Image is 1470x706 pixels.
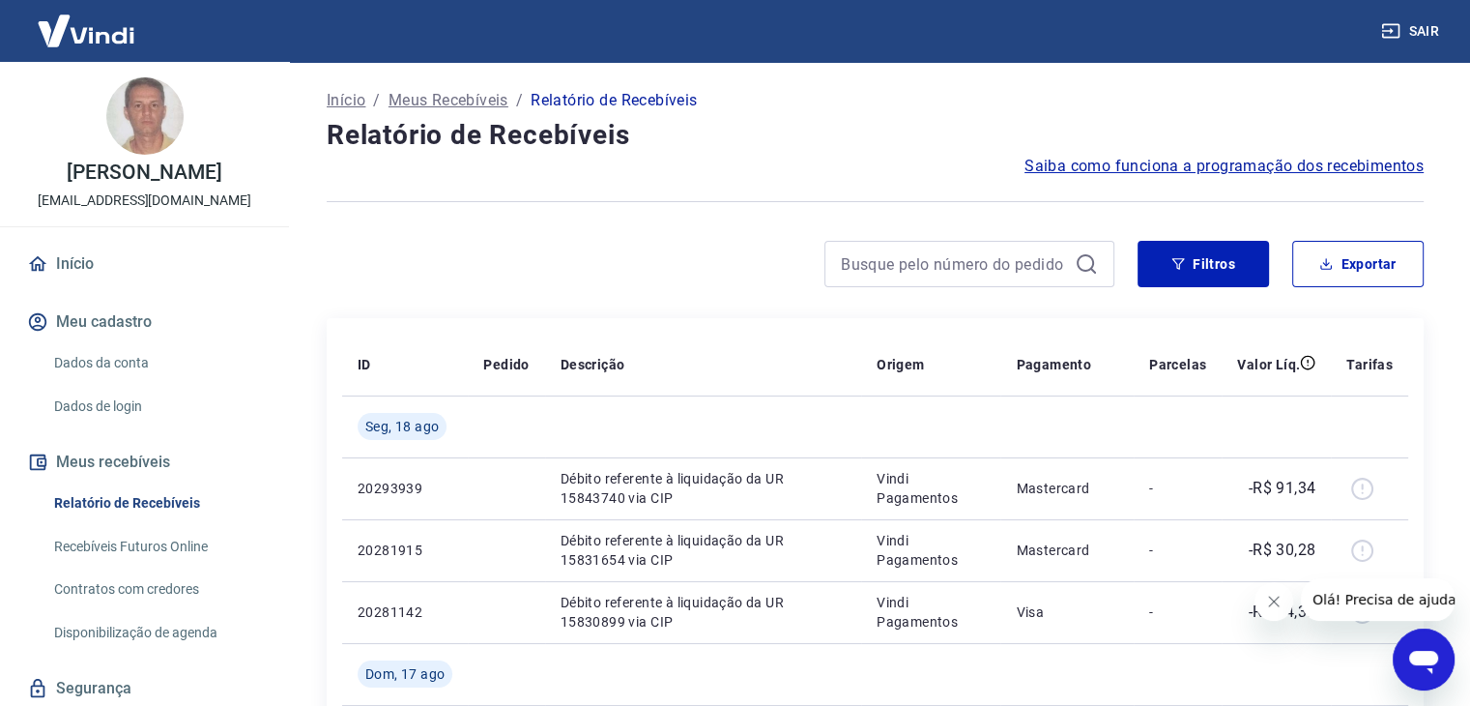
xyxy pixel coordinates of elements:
[373,89,380,112] p: /
[1149,603,1206,622] p: -
[561,355,625,374] p: Descrição
[1016,603,1118,622] p: Visa
[365,664,445,684] span: Dom, 17 ago
[1292,241,1424,287] button: Exportar
[23,243,266,285] a: Início
[1346,355,1393,374] p: Tarifas
[1024,155,1424,178] a: Saiba como funciona a programação dos recebimentos
[1149,541,1206,560] p: -
[1249,539,1316,562] p: -R$ 30,28
[23,441,266,484] button: Meus recebíveis
[841,250,1067,279] input: Busque pelo número do pedido
[46,484,266,523] a: Relatório de Recebíveis
[327,116,1424,155] h4: Relatório de Recebíveis
[561,531,846,570] p: Débito referente à liquidação da UR 15831654 via CIP
[327,89,365,112] a: Início
[1149,479,1206,498] p: -
[46,613,266,653] a: Disponibilização de agenda
[516,89,523,112] p: /
[38,191,251,211] p: [EMAIL_ADDRESS][DOMAIN_NAME]
[1249,477,1316,500] p: -R$ 91,34
[1393,629,1455,691] iframe: Botão para abrir a janela de mensagens
[1016,355,1091,374] p: Pagamento
[46,343,266,383] a: Dados da conta
[877,593,985,632] p: Vindi Pagamentos
[1377,14,1447,49] button: Sair
[23,301,266,343] button: Meu cadastro
[1016,479,1118,498] p: Mastercard
[1301,578,1455,621] iframe: Mensagem da empresa
[1149,355,1206,374] p: Parcelas
[46,387,266,427] a: Dados de login
[877,469,985,508] p: Vindi Pagamentos
[23,1,149,60] img: Vindi
[561,469,846,508] p: Débito referente à liquidação da UR 15843740 via CIP
[1237,355,1300,374] p: Valor Líq.
[46,527,266,567] a: Recebíveis Futuros Online
[877,355,924,374] p: Origem
[67,162,221,183] p: [PERSON_NAME]
[561,593,846,632] p: Débito referente à liquidação da UR 15830899 via CIP
[1249,601,1316,624] p: -R$ 34,33
[106,77,184,155] img: ace7878d-ab73-4507-b469-bd8e06f0bafb.jpeg
[483,355,529,374] p: Pedido
[358,541,452,560] p: 20281915
[12,14,162,29] span: Olá! Precisa de ajuda?
[389,89,508,112] a: Meus Recebíveis
[531,89,697,112] p: Relatório de Recebíveis
[365,417,439,436] span: Seg, 18 ago
[877,531,985,570] p: Vindi Pagamentos
[1254,582,1293,621] iframe: Fechar mensagem
[358,355,371,374] p: ID
[358,603,452,622] p: 20281142
[1138,241,1269,287] button: Filtros
[46,570,266,609] a: Contratos com credores
[358,479,452,498] p: 20293939
[1016,541,1118,560] p: Mastercard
